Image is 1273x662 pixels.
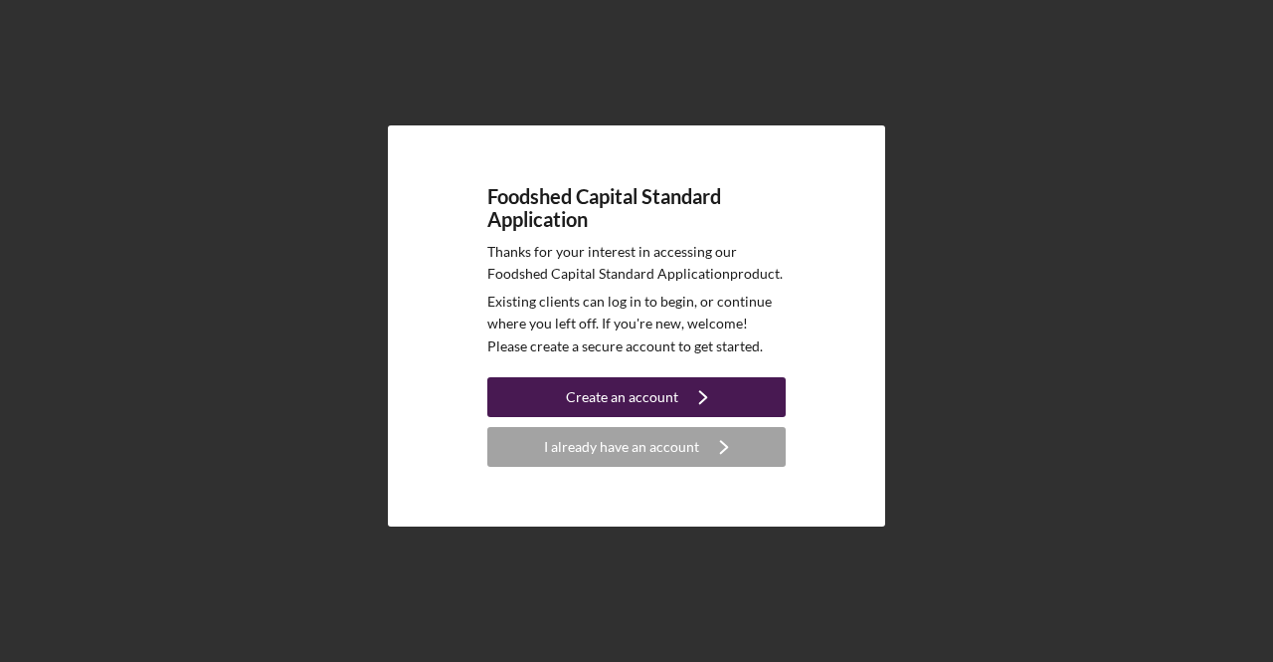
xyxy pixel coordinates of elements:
a: Create an account [487,377,786,422]
div: I already have an account [544,427,699,467]
button: I already have an account [487,427,786,467]
h4: Foodshed Capital Standard Application [487,185,786,231]
div: Create an account [566,377,678,417]
button: Create an account [487,377,786,417]
p: Existing clients can log in to begin, or continue where you left off. If you're new, welcome! Ple... [487,291,786,357]
p: Thanks for your interest in accessing our Foodshed Capital Standard Application product. [487,241,786,286]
